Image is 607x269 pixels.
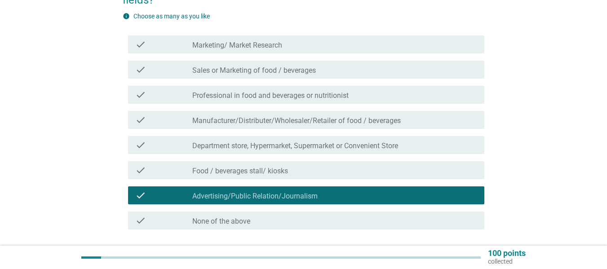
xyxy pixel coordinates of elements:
[135,64,146,75] i: check
[192,192,318,201] label: Advertising/Public Relation/Journalism
[488,257,526,265] p: collected
[192,66,316,75] label: Sales or Marketing of food / beverages
[135,165,146,176] i: check
[192,116,401,125] label: Manufacturer/Distributer/Wholesaler/Retailer of food / beverages
[135,39,146,50] i: check
[133,13,210,20] label: Choose as many as you like
[135,89,146,100] i: check
[192,41,282,50] label: Marketing/ Market Research
[135,215,146,226] i: check
[135,190,146,201] i: check
[135,140,146,150] i: check
[192,91,349,100] label: Professional in food and beverages or nutritionist
[488,249,526,257] p: 100 points
[192,141,398,150] label: Department store, Hypermarket, Supermarket or Convenient Store
[192,217,250,226] label: None of the above
[192,167,288,176] label: Food / beverages stall/ kiosks
[135,115,146,125] i: check
[123,13,130,20] i: info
